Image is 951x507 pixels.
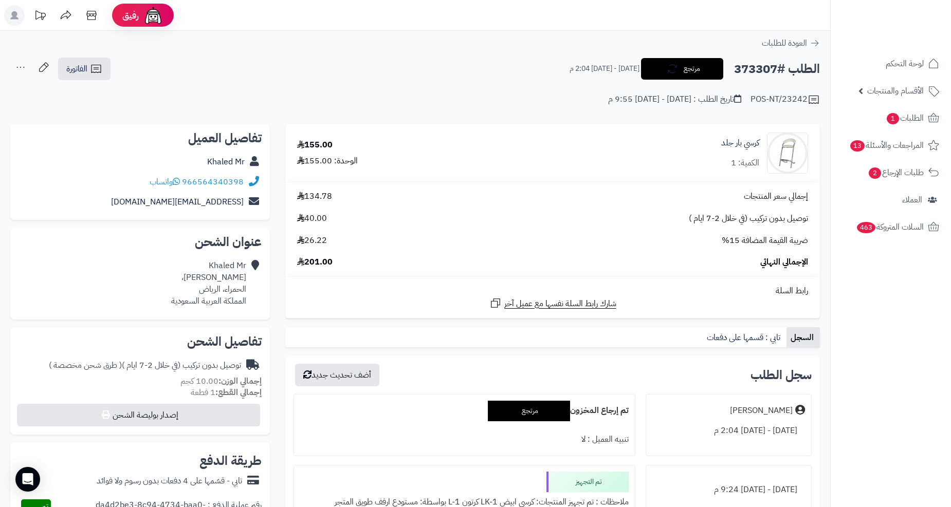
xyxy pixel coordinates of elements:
div: Khaled Mr [PERSON_NAME]، الحمراء، الرياض المملكة العربية السعودية [171,260,246,307]
h2: طريقة الدفع [199,455,262,467]
div: Open Intercom Messenger [15,467,40,492]
span: الفاتورة [66,63,87,75]
strong: إجمالي القطع: [215,386,262,399]
button: مرتجع [641,58,723,80]
a: العودة للطلبات [762,37,820,49]
div: [DATE] - [DATE] 9:24 م [652,480,805,500]
a: السجل [787,327,820,348]
a: Khaled Mr [207,156,245,168]
a: شارك رابط السلة نفسها مع عميل آخر [489,297,616,310]
span: العودة للطلبات [762,37,807,49]
small: 1 قطعة [191,386,262,399]
span: ( طرق شحن مخصصة ) [49,359,122,371]
a: 966564340398 [182,176,244,188]
span: 134.78 [297,191,332,202]
span: إجمالي سعر المنتجات [744,191,808,202]
span: 1 [887,113,899,124]
div: توصيل بدون تركيب (في خلال 2-7 ايام ) [49,360,241,371]
span: الطلبات [886,111,924,125]
small: [DATE] - [DATE] 2:04 م [570,64,639,74]
a: العملاء [837,187,945,212]
button: أضف تحديث جديد [295,364,379,386]
span: 13 [850,140,865,152]
span: 40.00 [297,213,327,224]
a: [EMAIL_ADDRESS][DOMAIN_NAME] [111,196,244,208]
div: 155.00 [297,139,333,151]
span: العملاء [902,193,922,207]
a: تحديثات المنصة [27,5,53,28]
span: الأقسام والمنتجات [867,84,924,98]
h3: سجل الطلب [751,369,812,381]
small: 10.00 كجم [180,375,262,387]
h2: تفاصيل العميل [19,132,262,144]
span: السلات المتروكة [856,220,924,234]
a: السلات المتروكة463 [837,215,945,239]
span: رفيق [122,9,139,22]
div: تم التجهيز [546,472,629,492]
div: رابط السلة [289,285,816,297]
a: المراجعات والأسئلة13 [837,133,945,158]
img: ai-face.png [143,5,163,26]
h2: عنوان الشحن [19,236,262,248]
div: POS-NT/23242 [751,93,820,106]
span: توصيل بدون تركيب (في خلال 2-7 ايام ) [689,213,808,224]
div: تنبيه العميل : لا [300,429,629,449]
div: [PERSON_NAME] [730,405,793,417]
a: لوحة التحكم [837,51,945,76]
h2: الطلب #373307 [734,59,820,80]
div: تاريخ الطلب : [DATE] - [DATE] 9:55 م [608,93,741,105]
span: ضريبة القيمة المضافة 15% [722,235,808,247]
span: لوحة التحكم [886,57,924,71]
a: واتساب [150,176,180,188]
span: 201.00 [297,256,333,268]
b: تم إرجاع المخزون [570,404,629,417]
h2: تفاصيل الشحن [19,335,262,348]
strong: إجمالي الوزن: [218,375,262,387]
a: طلبات الإرجاع2 [837,160,945,185]
span: طلبات الإرجاع [868,165,924,180]
a: كرسي بار جلد [721,137,759,149]
a: الفاتورة [58,58,111,80]
span: شارك رابط السلة نفسها مع عميل آخر [504,298,616,310]
div: الكمية: 1 [731,157,759,169]
a: تابي : قسمها على دفعات [703,327,787,348]
div: مرتجع [488,401,570,421]
img: 1698511740-1-90x90.jpg [767,133,808,174]
a: الطلبات1 [837,106,945,130]
span: 463 [857,222,875,233]
span: المراجعات والأسئلة [849,138,924,153]
div: تابي - قسّمها على 4 دفعات بدون رسوم ولا فوائد [97,475,242,487]
span: 26.22 [297,235,327,247]
div: الوحدة: 155.00 [297,155,358,167]
span: 2 [869,167,881,179]
span: الإجمالي النهائي [760,256,808,268]
div: [DATE] - [DATE] 2:04 م [652,421,805,441]
button: إصدار بوليصة الشحن [17,404,260,426]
